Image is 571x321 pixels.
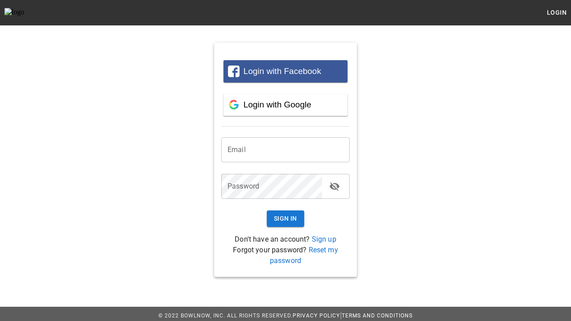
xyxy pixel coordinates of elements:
[270,246,338,265] a: Reset my password
[223,94,348,116] button: Login with Google
[293,313,340,319] a: Privacy Policy
[342,313,413,319] a: Terms and Conditions
[244,66,321,76] span: Login with Facebook
[223,60,348,82] button: Login with Facebook
[542,4,571,21] button: Login
[244,100,311,109] span: Login with Google
[4,8,54,17] img: logo
[221,245,350,266] p: Forgot your password?
[326,177,343,195] button: toggle password visibility
[158,313,293,319] span: © 2022 BowlNow, Inc. All Rights Reserved.
[221,234,350,245] p: Don't have an account?
[267,210,304,227] button: Sign In
[312,235,336,243] a: Sign up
